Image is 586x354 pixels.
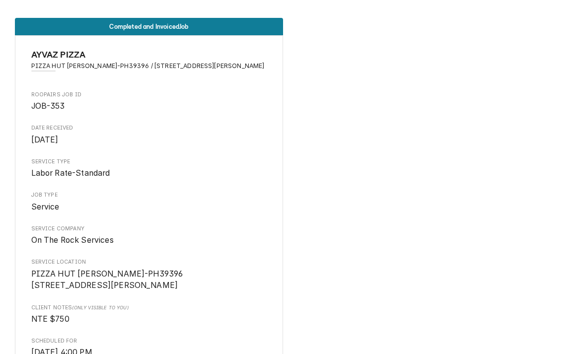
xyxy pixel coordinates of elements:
[31,48,267,78] div: Client Information
[31,313,267,325] span: [object Object]
[31,167,267,179] span: Service Type
[109,23,188,30] span: Completed and Invoiced Job
[31,225,267,233] span: Service Company
[31,48,267,62] span: Name
[31,201,267,213] span: Job Type
[31,235,114,245] span: On The Rock Services
[31,124,267,145] div: Date Received
[31,91,267,112] div: Roopairs Job ID
[31,304,267,325] div: [object Object]
[31,158,267,179] div: Service Type
[31,258,267,291] div: Service Location
[31,158,267,166] span: Service Type
[31,100,267,112] span: Roopairs Job ID
[31,62,267,71] span: Address
[31,268,267,291] span: Service Location
[31,191,267,212] div: Job Type
[31,202,60,212] span: Service
[31,304,267,312] span: Client Notes
[31,258,267,266] span: Service Location
[31,101,65,111] span: JOB-353
[31,337,267,345] span: Scheduled For
[31,269,183,290] span: PIZZA HUT [PERSON_NAME]-PH39396 [STREET_ADDRESS][PERSON_NAME]
[31,135,59,144] span: [DATE]
[31,191,267,199] span: Job Type
[72,305,128,310] span: (Only Visible to You)
[31,124,267,132] span: Date Received
[31,134,267,146] span: Date Received
[31,91,267,99] span: Roopairs Job ID
[15,18,283,35] div: Status
[31,225,267,246] div: Service Company
[31,234,267,246] span: Service Company
[31,314,70,324] span: NTE $750
[31,168,110,178] span: Labor Rate-Standard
